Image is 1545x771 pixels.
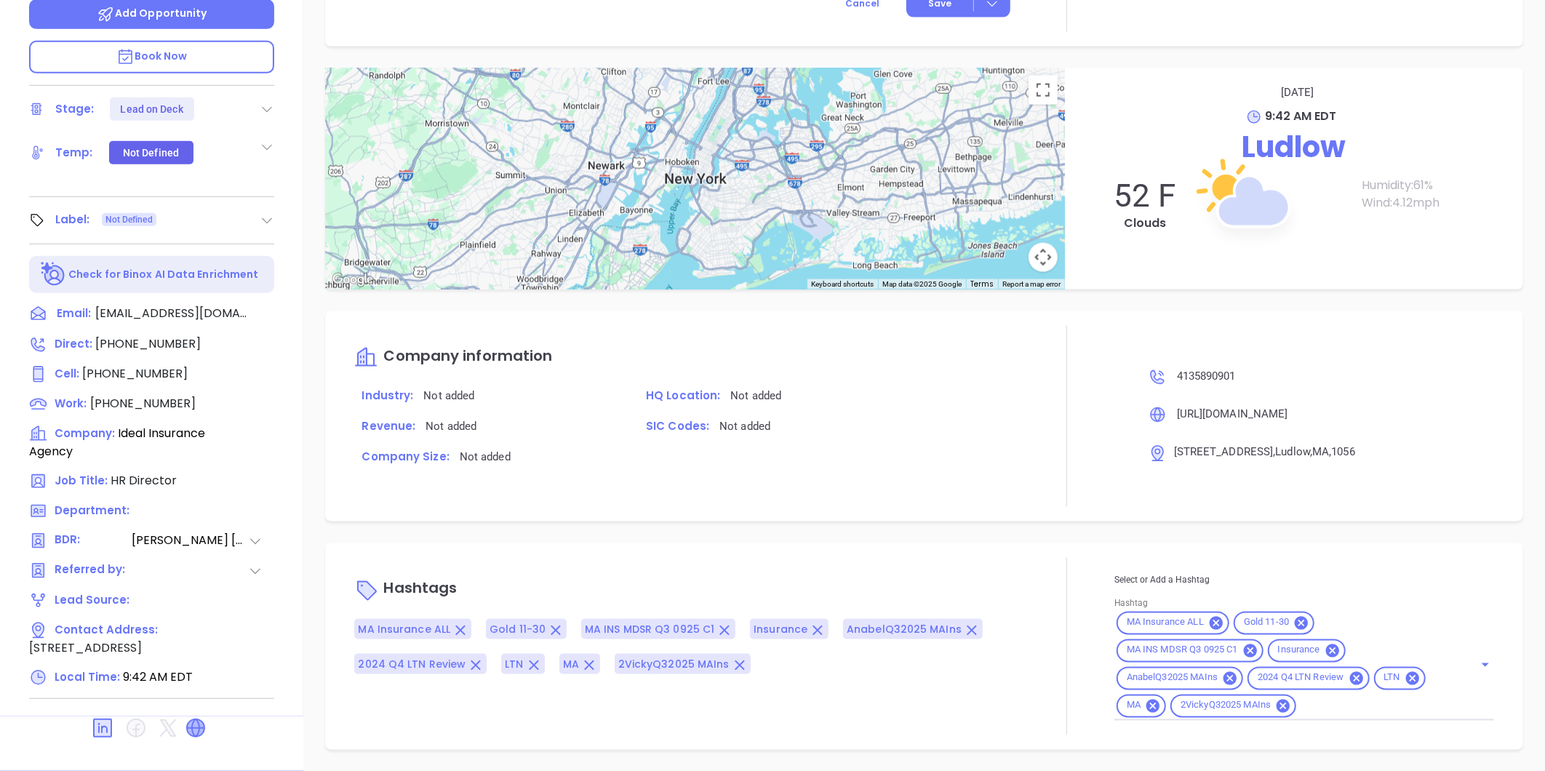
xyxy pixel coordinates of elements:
[329,271,377,289] img: Google
[970,279,994,289] a: Terms (opens in new tab)
[754,623,807,637] span: Insurance
[358,623,450,637] span: MA Insurance ALL
[90,395,196,412] span: [PHONE_NUMBER]
[55,473,108,488] span: Job Title:
[1310,446,1329,459] span: , MA
[55,336,92,351] span: Direct :
[329,271,377,289] a: Open this area in Google Maps (opens a new window)
[55,532,130,550] span: BDR:
[1234,612,1314,635] div: Gold 11-30
[618,658,730,672] span: 2VickyQ32025 MAIns
[1002,280,1061,288] a: Report a map error
[1181,129,1326,275] img: Cloud Day
[132,532,248,550] span: [PERSON_NAME] [PERSON_NAME]
[55,562,130,580] span: Referred by:
[55,426,115,441] span: Company:
[383,578,457,598] span: Hashtags
[1362,177,1509,194] p: Humidity: 61 %
[1170,695,1296,718] div: 2VickyQ32025 MAIns
[1269,644,1329,657] span: Insurance
[358,658,466,672] span: 2024 Q4 LTN Review
[1249,672,1352,684] span: 2024 Q4 LTN Review
[426,420,476,434] span: Not added
[1118,617,1213,629] span: MA Insurance ALL
[1475,655,1496,675] button: Open
[354,349,552,366] a: Company information
[423,390,474,403] span: Not added
[1273,446,1310,459] span: , Ludlow
[1172,700,1279,712] span: 2VickyQ32025 MAIns
[55,209,90,231] div: Label:
[719,420,770,434] span: Not added
[82,365,188,382] span: [PHONE_NUMBER]
[111,472,177,489] span: HR Director
[121,97,183,121] div: Lead on Deck
[646,388,720,404] span: HQ Location:
[97,6,207,20] span: Add Opportunity
[1079,177,1210,215] p: 52 F
[811,279,874,289] button: Keyboard shortcuts
[55,98,95,120] div: Stage:
[1376,672,1409,684] span: LTN
[1087,83,1509,102] p: [DATE]
[882,280,962,288] span: Map data ©2025 Google
[1247,667,1369,690] div: 2024 Q4 LTN Review
[41,262,66,287] img: Ai-Enrich-DaqCidB-.svg
[1029,76,1058,105] button: Toggle fullscreen view
[1174,446,1274,459] span: [STREET_ADDRESS]
[1117,639,1263,663] div: MA INS MDSR Q3 0925 C1
[55,142,93,164] div: Temp:
[55,592,129,607] span: Lead Source:
[55,669,120,684] span: Local Time:
[57,305,91,324] span: Email:
[123,668,193,685] span: 9:42 AM EDT
[1079,215,1210,232] p: Clouds
[383,346,552,367] span: Company information
[1118,644,1247,657] span: MA INS MDSR Q3 0925 C1
[1177,408,1288,421] span: [URL][DOMAIN_NAME]
[95,305,248,322] span: [EMAIL_ADDRESS][DOMAIN_NAME]
[563,658,579,672] span: MA
[68,267,258,282] p: Check for Binox AI Data Enrichment
[362,388,413,404] span: Industry:
[116,49,188,63] span: Book Now
[1329,446,1355,459] span: , 1056
[1117,695,1166,718] div: MA
[1118,700,1149,712] span: MA
[105,212,153,228] span: Not Defined
[29,639,142,656] span: [STREET_ADDRESS]
[460,451,511,464] span: Not added
[1118,672,1226,684] span: AnabelQ32025 MAIns
[95,335,201,352] span: [PHONE_NUMBER]
[362,419,415,434] span: Revenue:
[1117,667,1243,690] div: AnabelQ32025 MAIns
[585,623,714,637] span: MA INS MDSR Q3 0925 C1
[1114,599,1148,607] label: Hashtag
[55,622,158,637] span: Contact Address:
[123,141,179,164] div: Not Defined
[1235,617,1298,629] span: Gold 11-30
[1117,612,1229,635] div: MA Insurance ALL
[362,450,449,465] span: Company Size:
[1266,108,1337,124] span: 9:42 AM EDT
[730,390,781,403] span: Not added
[1362,194,1509,212] p: Wind: 4.12 mph
[490,623,546,637] span: Gold 11-30
[847,623,962,637] span: AnabelQ32025 MAIns
[55,396,87,411] span: Work:
[55,503,129,518] span: Department:
[1114,572,1494,588] p: Select or Add a Hashtag
[646,419,709,434] span: SIC Codes:
[55,366,79,381] span: Cell :
[1268,639,1346,663] div: Insurance
[505,658,523,672] span: LTN
[1029,243,1058,272] button: Map camera controls
[1177,370,1236,383] span: 4135890901
[29,425,205,460] span: Ideal Insurance Agency
[1079,125,1509,169] p: Ludlow
[1374,667,1426,690] div: LTN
